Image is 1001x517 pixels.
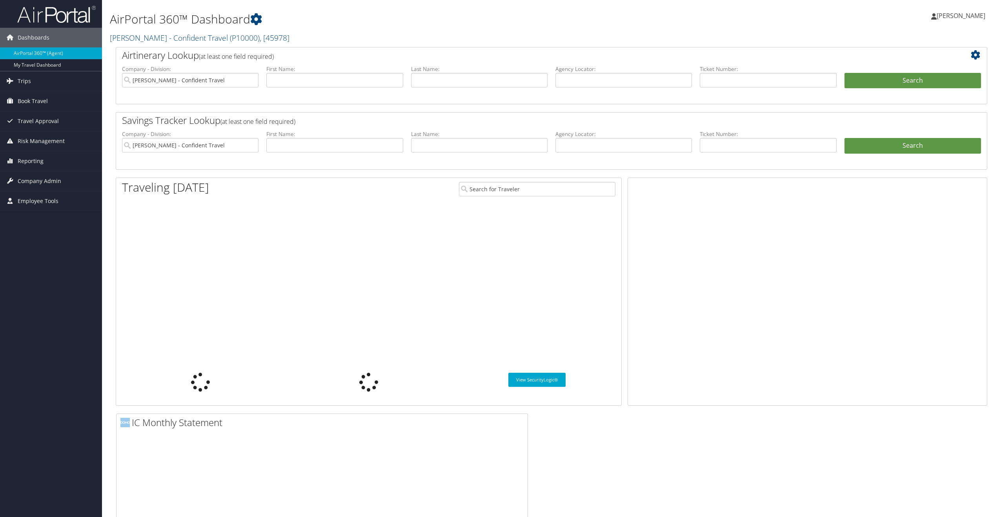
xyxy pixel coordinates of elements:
span: Dashboards [18,28,49,47]
label: Last Name: [411,130,548,138]
span: Travel Approval [18,111,59,131]
h1: AirPortal 360™ Dashboard [110,11,699,27]
a: [PERSON_NAME] [931,4,993,27]
h2: Airtinerary Lookup [122,49,908,62]
label: Agency Locator: [555,65,692,73]
span: ( P10000 ) [230,33,260,43]
img: airportal-logo.png [17,5,96,24]
span: , [ 45978 ] [260,33,289,43]
span: Employee Tools [18,191,58,211]
h2: IC Monthly Statement [120,416,528,429]
span: (at least one field required) [220,117,295,126]
h2: Savings Tracker Lookup [122,114,908,127]
img: domo-logo.png [120,418,130,427]
span: Book Travel [18,91,48,111]
span: Company Admin [18,171,61,191]
span: Reporting [18,151,44,171]
button: Search [844,73,981,89]
label: First Name: [266,65,403,73]
label: First Name: [266,130,403,138]
a: View SecurityLogic® [508,373,566,387]
label: Ticket Number: [700,65,836,73]
span: Risk Management [18,131,65,151]
span: [PERSON_NAME] [937,11,985,20]
label: Agency Locator: [555,130,692,138]
h1: Traveling [DATE] [122,179,209,196]
span: (at least one field required) [199,52,274,61]
label: Company - Division: [122,65,258,73]
input: Search for Traveler [459,182,615,196]
a: [PERSON_NAME] - Confident Travel [110,33,289,43]
label: Company - Division: [122,130,258,138]
a: Search [844,138,981,154]
label: Last Name: [411,65,548,73]
span: Trips [18,71,31,91]
input: search accounts [122,138,258,152]
label: Ticket Number: [700,130,836,138]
